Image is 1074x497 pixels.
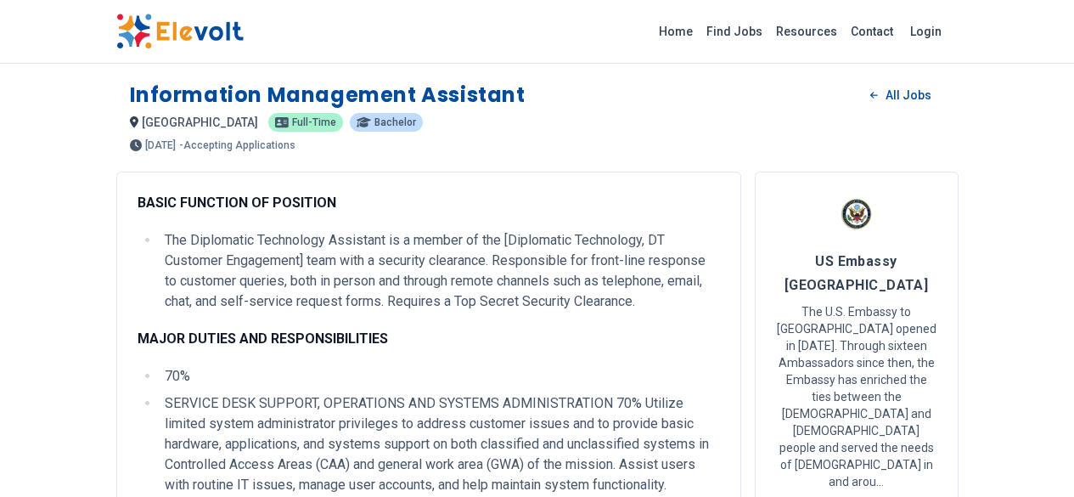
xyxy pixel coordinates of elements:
[784,253,929,293] span: US Embassy [GEOGRAPHIC_DATA]
[160,366,720,387] li: 70%
[769,18,844,45] a: Resources
[844,18,900,45] a: Contact
[700,18,769,45] a: Find Jobs
[179,140,295,150] p: - Accepting Applications
[145,140,176,150] span: [DATE]
[138,330,388,347] strong: MAJOR DUTIES AND RESPONSIBILITIES
[116,14,244,49] img: Elevolt
[292,117,336,127] span: Full-time
[835,193,878,235] img: US Embassy Kenya
[130,82,526,109] h1: Information Management Assistant
[776,303,937,490] p: The U.S. Embassy to [GEOGRAPHIC_DATA] opened in [DATE]. Through sixteen Ambassadors since then, t...
[138,195,336,211] strong: BASIC FUNCTION OF POSITION
[142,116,258,129] span: [GEOGRAPHIC_DATA]
[374,117,416,127] span: Bachelor
[900,14,952,48] a: Login
[652,18,700,45] a: Home
[160,230,720,312] li: The Diplomatic Technology Assistant is a member of the [Diplomatic Technology, DT Customer Engage...
[857,82,944,108] a: All Jobs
